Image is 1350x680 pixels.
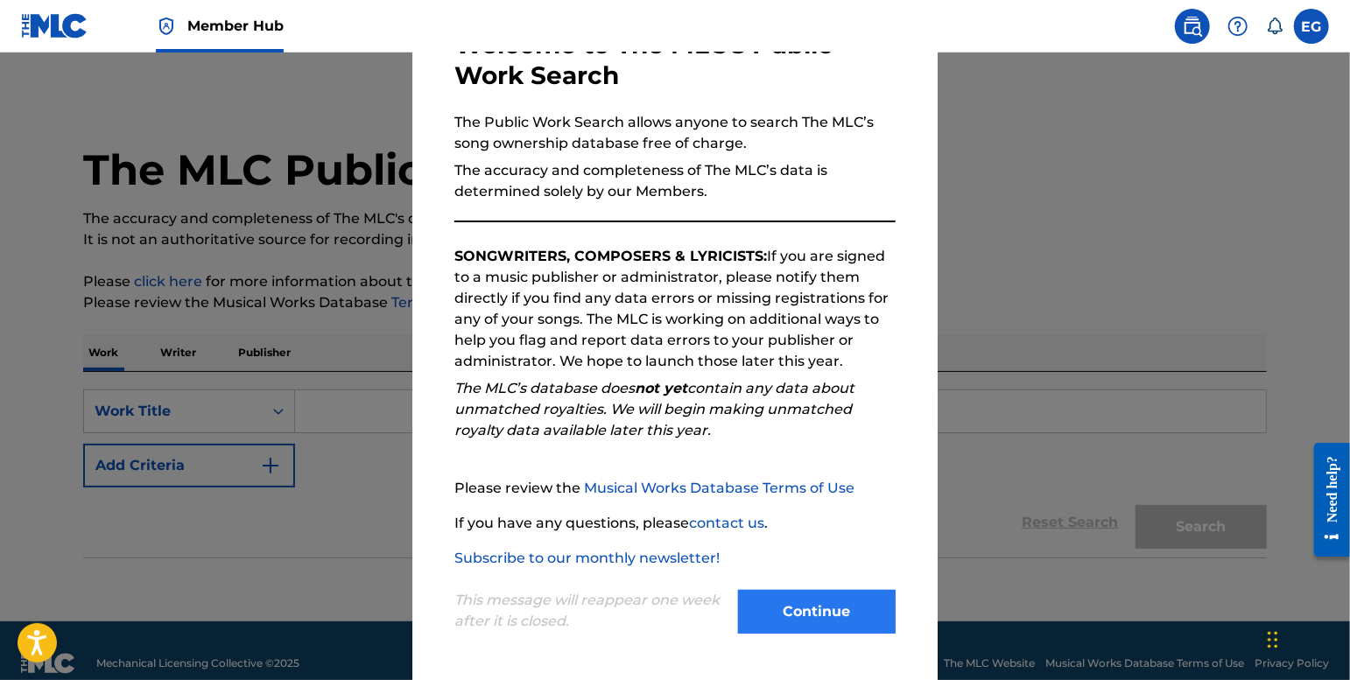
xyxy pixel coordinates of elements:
p: Please review the [454,478,896,499]
p: If you have any questions, please . [454,513,896,534]
button: Continue [738,590,896,634]
img: search [1182,16,1203,37]
strong: not yet [635,380,687,396]
div: Drag [1268,613,1278,666]
div: Notifications [1266,18,1283,35]
a: Public Search [1175,9,1210,44]
div: User Menu [1294,9,1329,44]
p: This message will reappear one week after it is closed. [454,590,728,632]
div: Help [1220,9,1255,44]
p: If you are signed to a music publisher or administrator, please notify them directly if you find ... [454,246,896,372]
em: The MLC’s database does contain any data about unmatched royalties. We will begin making unmatche... [454,380,854,438]
img: MLC Logo [21,13,88,39]
iframe: Resource Center [1302,427,1350,572]
a: contact us [689,515,764,531]
h3: Welcome to The MLC's Public Work Search [454,30,896,91]
span: Member Hub [187,16,284,36]
p: The accuracy and completeness of The MLC’s data is determined solely by our Members. [454,160,896,202]
strong: SONGWRITERS, COMPOSERS & LYRICISTS: [454,248,767,264]
iframe: Chat Widget [1262,596,1350,680]
p: The Public Work Search allows anyone to search The MLC’s song ownership database free of charge. [454,112,896,154]
img: Top Rightsholder [156,16,177,37]
a: Musical Works Database Terms of Use [584,480,854,496]
a: Subscribe to our monthly newsletter! [454,550,720,566]
img: help [1227,16,1248,37]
